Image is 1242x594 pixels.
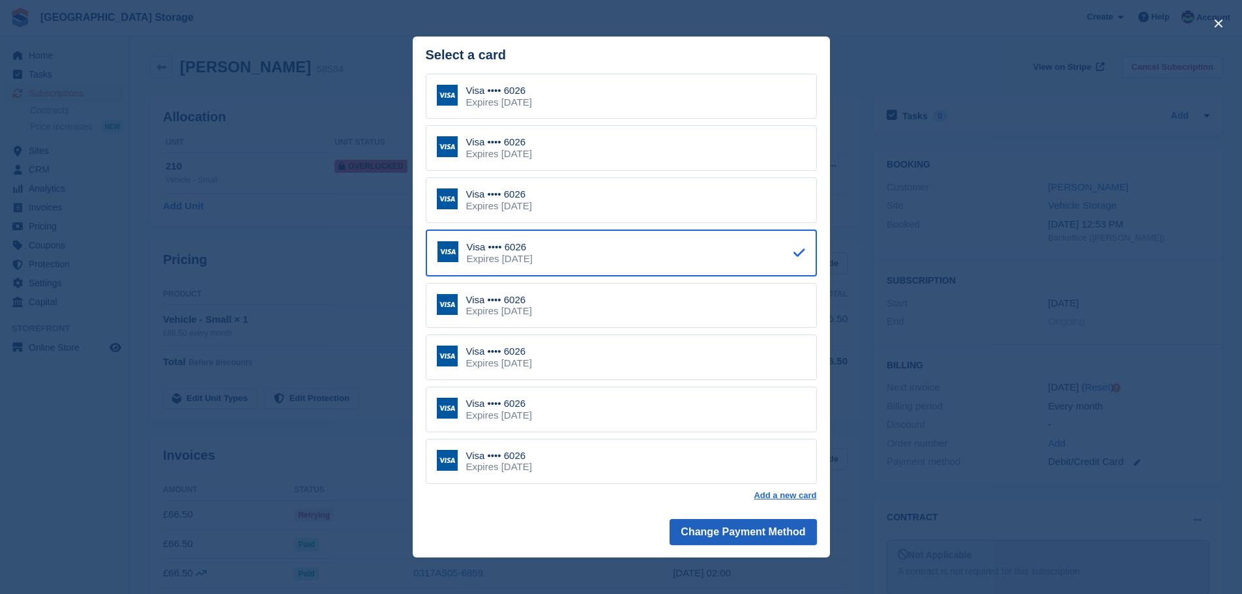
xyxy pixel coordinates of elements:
[466,294,532,306] div: Visa •••• 6026
[437,241,458,262] img: Visa Logo
[466,357,532,369] div: Expires [DATE]
[466,148,532,160] div: Expires [DATE]
[437,450,458,471] img: Visa Logo
[466,97,532,108] div: Expires [DATE]
[466,188,532,200] div: Visa •••• 6026
[426,48,817,63] div: Select a card
[466,398,532,409] div: Visa •••• 6026
[466,136,532,148] div: Visa •••• 6026
[466,346,532,357] div: Visa •••• 6026
[467,253,533,265] div: Expires [DATE]
[466,450,532,462] div: Visa •••• 6026
[466,409,532,421] div: Expires [DATE]
[466,85,532,97] div: Visa •••• 6026
[467,241,533,253] div: Visa •••• 6026
[437,294,458,315] img: Visa Logo
[437,346,458,366] img: Visa Logo
[437,85,458,106] img: Visa Logo
[754,490,816,501] a: Add a new card
[466,305,532,317] div: Expires [DATE]
[670,519,816,545] button: Change Payment Method
[437,136,458,157] img: Visa Logo
[1208,13,1229,34] button: close
[437,188,458,209] img: Visa Logo
[437,398,458,419] img: Visa Logo
[466,200,532,212] div: Expires [DATE]
[466,461,532,473] div: Expires [DATE]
